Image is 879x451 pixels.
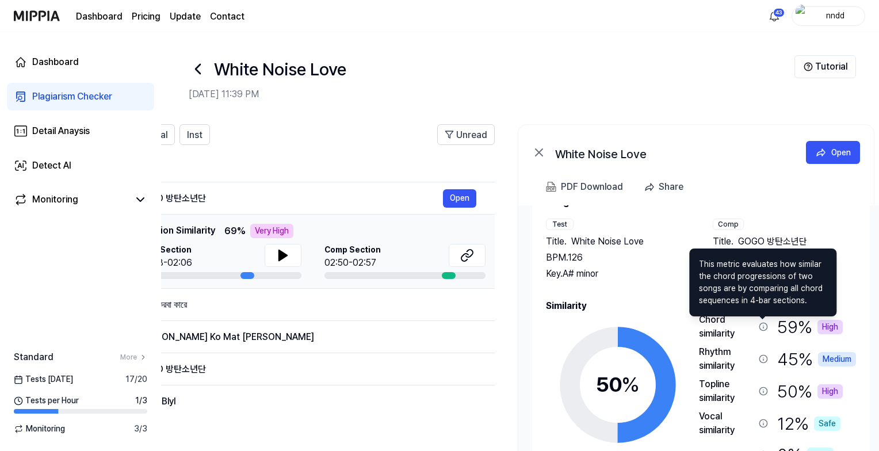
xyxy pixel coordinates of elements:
a: Plagiarism Checker [7,83,154,110]
button: 알림43 [765,7,784,25]
div: 12 % [777,410,840,437]
button: Open [806,141,860,164]
div: Topline similarity [699,377,754,405]
a: More [120,352,147,362]
a: Detect AI [7,152,154,179]
span: Inst [187,128,202,142]
div: Safe [814,416,840,431]
span: GOGO 방탄소년단 [738,235,807,249]
div: 59 % [777,313,843,341]
span: 3 / 3 [134,423,147,435]
a: Update [170,10,201,24]
h1: White Noise Love [214,56,346,82]
span: Standard [14,350,53,364]
a: Contact [210,10,244,24]
span: Test Section [140,244,192,256]
h2: Similarity [546,299,856,313]
div: Chord similarity [699,313,754,341]
div: Detect AI [32,159,71,173]
button: Inst [179,124,210,145]
img: 알림 [767,9,781,23]
span: 1 / 3 [135,395,147,407]
span: Comp Section [324,244,381,256]
a: Monitoring [14,193,129,207]
div: Medium [818,352,856,366]
div: Very High [250,224,293,238]
button: Pricing [132,10,160,24]
span: Title . [546,235,567,249]
span: Monitoring [14,423,65,435]
div: Open [831,146,851,159]
div: 43 [773,8,785,17]
div: 50 % [777,377,843,405]
span: Tests per Hour [14,395,79,407]
a: Detail Anaysis [7,117,154,145]
div: 02:50-02:57 [324,256,381,270]
div: White Noise Love [555,146,785,159]
span: Tests [DATE] [14,373,73,385]
div: Dashboard [32,55,79,69]
div: Key. A# minor [546,267,690,281]
span: 69 % [224,224,246,238]
div: GOGO 방탄소년단 [136,362,476,376]
button: Open [443,189,476,208]
div: বিশ্বাস করবা কারে [136,298,476,312]
div: Plagiarism Checker [32,90,112,104]
a: Dashboard [76,10,123,24]
span: Section Similarity [140,224,215,238]
div: [PERSON_NAME] Ko Mat [PERSON_NAME] [136,330,476,344]
div: High [817,384,843,399]
th: Title [136,154,495,182]
div: Detail Anaysis [32,124,90,138]
button: profilenndd [792,6,865,26]
div: Comp [713,219,744,230]
div: High [817,320,843,334]
span: Title . [713,235,733,249]
div: BPM. 126 [546,251,690,265]
div: Monitoring [32,193,78,207]
button: Tutorial [794,55,856,78]
img: PDF Download [546,182,556,192]
div: nndd [813,9,858,22]
img: profile [796,5,809,28]
a: Dashboard [7,48,154,76]
button: Unread [437,124,495,145]
div: 50 [596,369,640,400]
div: Share [659,179,683,194]
div: GOGO 방탄소년단 [136,192,443,205]
img: Help [804,62,813,71]
span: This metric evaluates how similar the chord progressions of two songs are by comparing all chord ... [699,258,827,307]
div: Ntklm Blyl [136,395,476,408]
span: 17 / 20 [125,373,147,385]
div: Rhythm similarity [699,345,754,373]
div: PDF Download [561,179,623,194]
div: Test [546,219,574,230]
button: PDF Download [544,175,625,198]
h2: [DATE] 11:39 PM [189,87,794,101]
span: % [621,372,640,397]
div: Vocal similarity [699,410,754,437]
div: 45 % [777,345,856,373]
div: 01:58-02:06 [140,256,192,270]
span: White Noise Love [571,235,644,249]
button: Share [639,175,693,198]
span: Unread [456,128,487,142]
